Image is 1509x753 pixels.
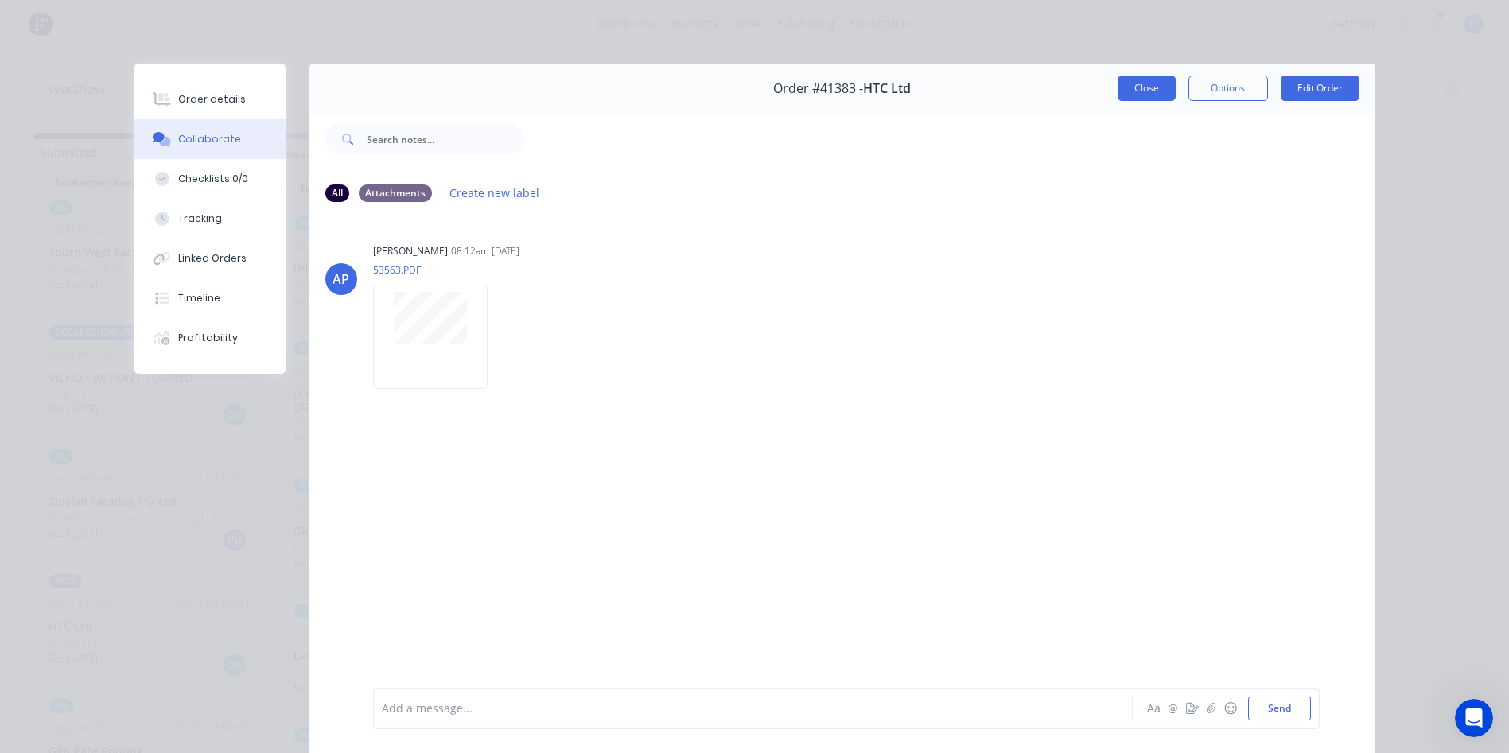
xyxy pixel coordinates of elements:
[134,119,286,159] button: Collaborate
[178,251,247,266] div: Linked Orders
[178,92,246,107] div: Order details
[178,291,220,305] div: Timeline
[134,318,286,358] button: Profitability
[359,184,432,202] div: Attachments
[134,239,286,278] button: Linked Orders
[773,81,863,96] span: Order #41383 -
[134,199,286,239] button: Tracking
[134,159,286,199] button: Checklists 0/0
[1221,699,1240,718] button: ☺
[863,81,911,96] span: HTC Ltd
[178,212,222,226] div: Tracking
[178,172,248,186] div: Checklists 0/0
[333,270,349,289] div: AP
[373,244,448,258] div: [PERSON_NAME]
[134,278,286,318] button: Timeline
[1164,699,1183,718] button: @
[325,184,349,202] div: All
[178,132,241,146] div: Collaborate
[373,263,504,277] p: 53563.PDF
[1248,697,1311,720] button: Send
[1188,76,1268,101] button: Options
[178,331,238,345] div: Profitability
[134,80,286,119] button: Order details
[1145,699,1164,718] button: Aa
[1455,699,1493,737] iframe: Intercom live chat
[367,123,524,155] input: Search notes...
[1118,76,1176,101] button: Close
[451,244,519,258] div: 08:12am [DATE]
[441,182,548,204] button: Create new label
[1281,76,1359,101] button: Edit Order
